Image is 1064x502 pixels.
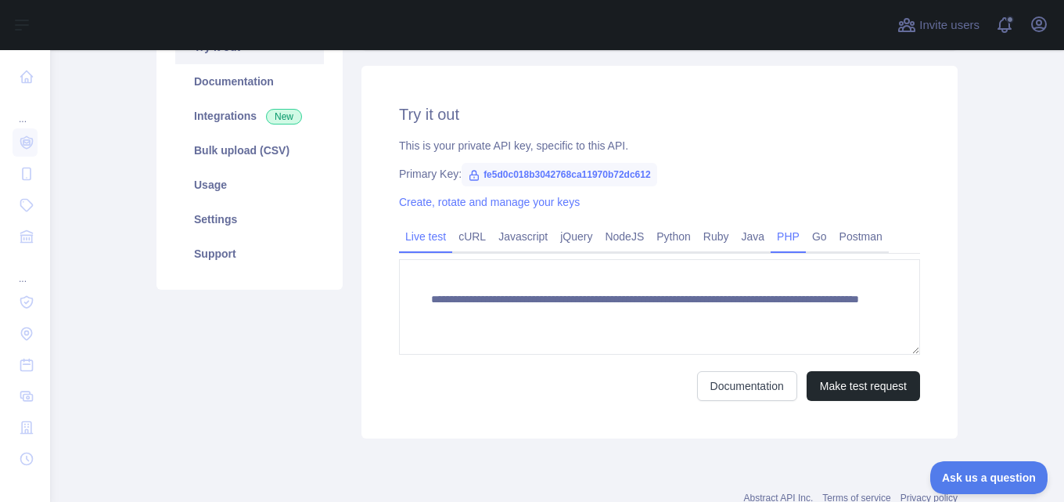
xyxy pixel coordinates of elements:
[697,224,735,249] a: Ruby
[771,224,806,249] a: PHP
[399,166,920,182] div: Primary Key:
[175,168,324,202] a: Usage
[175,202,324,237] a: Settings
[806,224,833,249] a: Go
[175,99,324,133] a: Integrations New
[807,371,920,401] button: Make test request
[598,224,650,249] a: NodeJS
[266,109,302,125] span: New
[399,196,580,208] a: Create, rotate and manage your keys
[399,103,920,125] h2: Try it out
[462,163,657,186] span: fe5d0c018b3042768ca11970b72dc612
[175,64,324,99] a: Documentation
[399,224,452,249] a: Live test
[930,461,1048,494] iframe: Toggle Customer Support
[735,224,771,249] a: Java
[452,224,492,249] a: cURL
[697,371,797,401] a: Documentation
[833,224,889,249] a: Postman
[919,16,980,34] span: Invite users
[554,224,598,249] a: jQuery
[650,224,697,249] a: Python
[399,138,920,153] div: This is your private API key, specific to this API.
[13,254,38,285] div: ...
[175,133,324,168] a: Bulk upload (CSV)
[894,13,983,38] button: Invite users
[13,94,38,125] div: ...
[492,224,554,249] a: Javascript
[175,237,324,271] a: Support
